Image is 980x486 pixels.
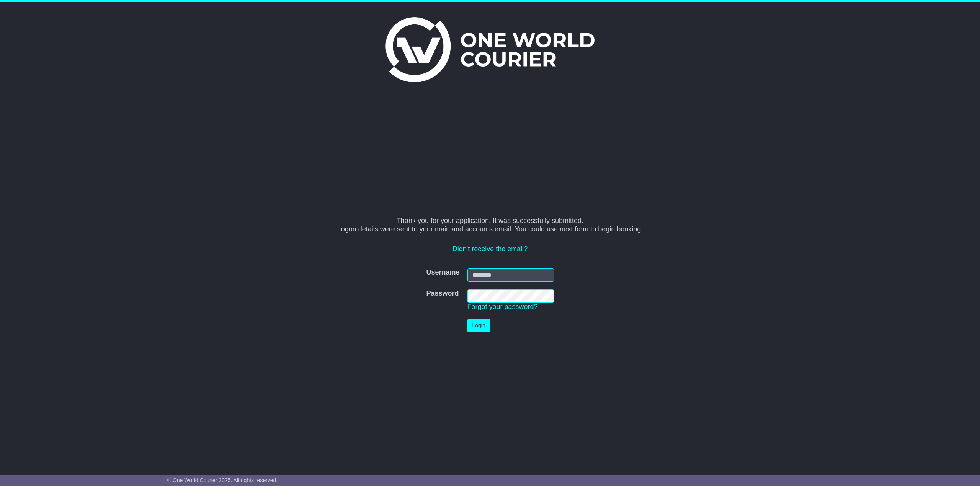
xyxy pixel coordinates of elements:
[467,319,490,332] button: Login
[167,477,278,483] span: © One World Courier 2025. All rights reserved.
[452,245,528,253] a: Didn't receive the email?
[337,217,643,233] span: Thank you for your application. It was successfully submitted. Logon details were sent to your ma...
[385,17,595,82] img: One World
[426,268,459,277] label: Username
[467,303,538,310] a: Forgot your password?
[426,289,459,298] label: Password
